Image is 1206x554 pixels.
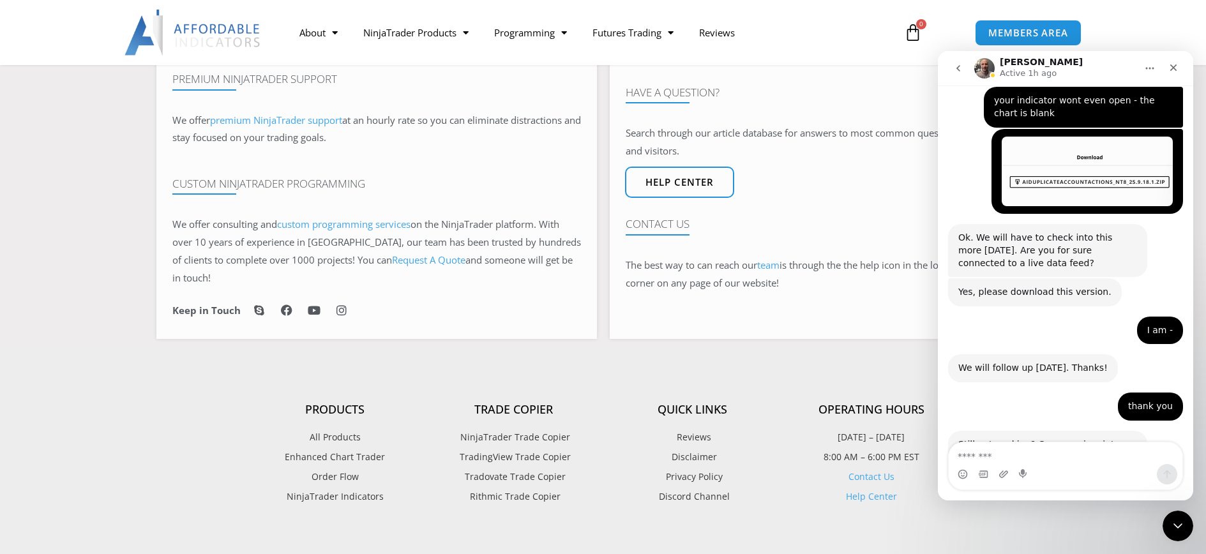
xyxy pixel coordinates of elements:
a: 0 [885,14,941,51]
span: Disclaimer [668,449,717,465]
h4: Have A Question? [626,86,1034,99]
a: Reviews [686,18,748,47]
a: team [757,258,780,271]
span: TradingView Trade Copier [456,449,571,465]
a: Order Flow [246,468,425,485]
span: We offer [172,114,210,126]
span: Privacy Policy [663,468,723,485]
h4: Custom NinjaTrader Programming [172,177,581,190]
a: Contact Us [848,470,894,483]
a: Request A Quote [392,253,465,266]
a: All Products [246,429,425,445]
a: Disclaimer [603,449,782,465]
span: Order Flow [312,468,359,485]
h4: Operating Hours [782,403,961,417]
iframe: Intercom live chat [1163,511,1193,541]
a: NinjaTrader Products [350,18,481,47]
span: All Products [310,429,361,445]
a: Futures Trading [580,18,686,47]
span: at an hourly rate so you can eliminate distractions and stay focused on your trading goals. [172,114,581,144]
h4: Contact Us [626,218,1034,230]
p: 8:00 AM – 6:00 PM EST [782,449,961,465]
h4: Quick Links [603,403,782,417]
span: on the NinjaTrader platform. With over 10 years of experience in [GEOGRAPHIC_DATA], our team has ... [172,218,581,284]
span: Enhanced Chart Trader [285,449,385,465]
span: Tradovate Trade Copier [462,468,566,485]
a: About [287,18,350,47]
img: LogoAI | Affordable Indicators – NinjaTrader [124,10,262,56]
a: premium NinjaTrader support [210,114,342,126]
a: Privacy Policy [603,468,782,485]
a: NinjaTrader Trade Copier [425,429,603,445]
p: Search through our article database for answers to most common questions from customers and visit... [626,124,1034,160]
span: 0 [916,19,926,29]
a: Help Center [846,490,897,502]
a: Help center [625,167,734,198]
a: Tradovate Trade Copier [425,468,603,485]
span: NinjaTrader Trade Copier [457,429,570,445]
a: TradingView Trade Copier [425,449,603,465]
h4: Products [246,403,425,417]
h4: Premium NinjaTrader Support [172,73,581,86]
nav: Menu [287,18,889,47]
a: NinjaTrader Indicators [246,488,425,505]
span: NinjaTrader Indicators [287,488,384,505]
a: Rithmic Trade Copier [425,488,603,505]
h4: Trade Copier [425,403,603,417]
p: [DATE] – [DATE] [782,429,961,445]
span: We offer consulting and [172,218,411,230]
a: Reviews [603,429,782,445]
a: Programming [481,18,580,47]
span: Help center [645,177,714,187]
a: Discord Channel [603,488,782,505]
a: MEMBERS AREA [975,20,1082,46]
a: custom programming services [277,218,411,230]
iframe: Intercom live chat [938,51,1193,500]
span: MEMBERS AREA [988,28,1068,38]
h6: Keep in Touch [172,304,241,317]
span: Discord Channel [656,488,730,505]
p: The best way to can reach our is through the the help icon in the lower right-hand corner on any ... [626,257,1034,292]
a: Enhanced Chart Trader [246,449,425,465]
span: Rithmic Trade Copier [467,488,561,505]
span: Reviews [674,429,711,445]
